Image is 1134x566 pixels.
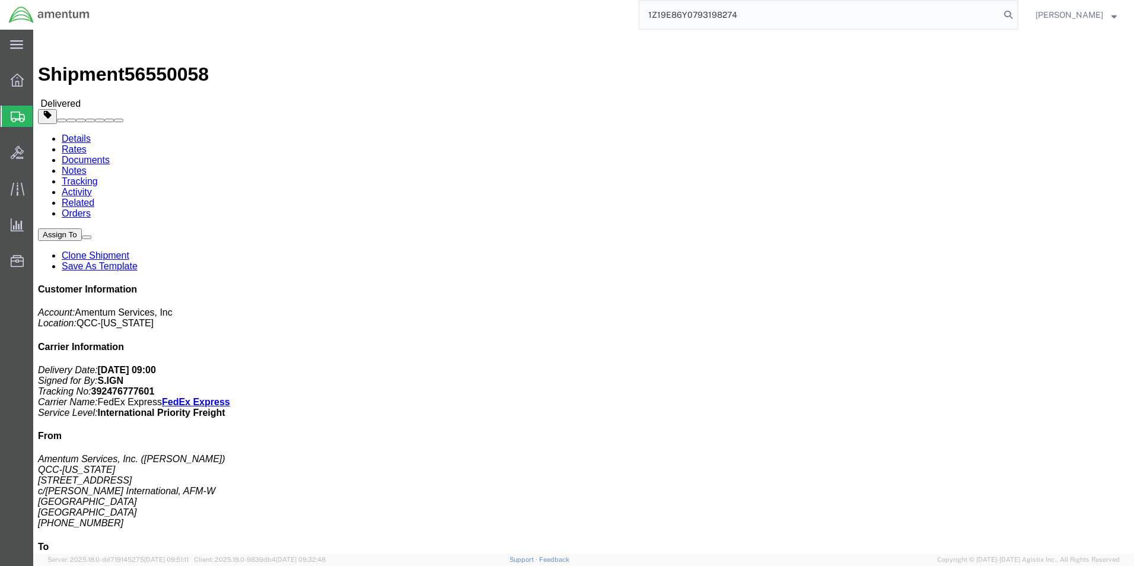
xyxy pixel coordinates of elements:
[47,556,189,563] span: Server: 2025.18.0-dd719145275
[194,556,326,563] span: Client: 2025.18.0-9839db4
[1035,8,1117,22] button: [PERSON_NAME]
[33,30,1134,554] iframe: FS Legacy Container
[8,6,90,24] img: logo
[639,1,1000,29] input: Search for shipment number, reference number
[1036,8,1103,21] span: Regina Escobar
[509,556,539,563] a: Support
[144,556,189,563] span: [DATE] 09:51:11
[937,555,1120,565] span: Copyright © [DATE]-[DATE] Agistix Inc., All Rights Reserved
[539,556,569,563] a: Feedback
[276,556,326,563] span: [DATE] 09:32:48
